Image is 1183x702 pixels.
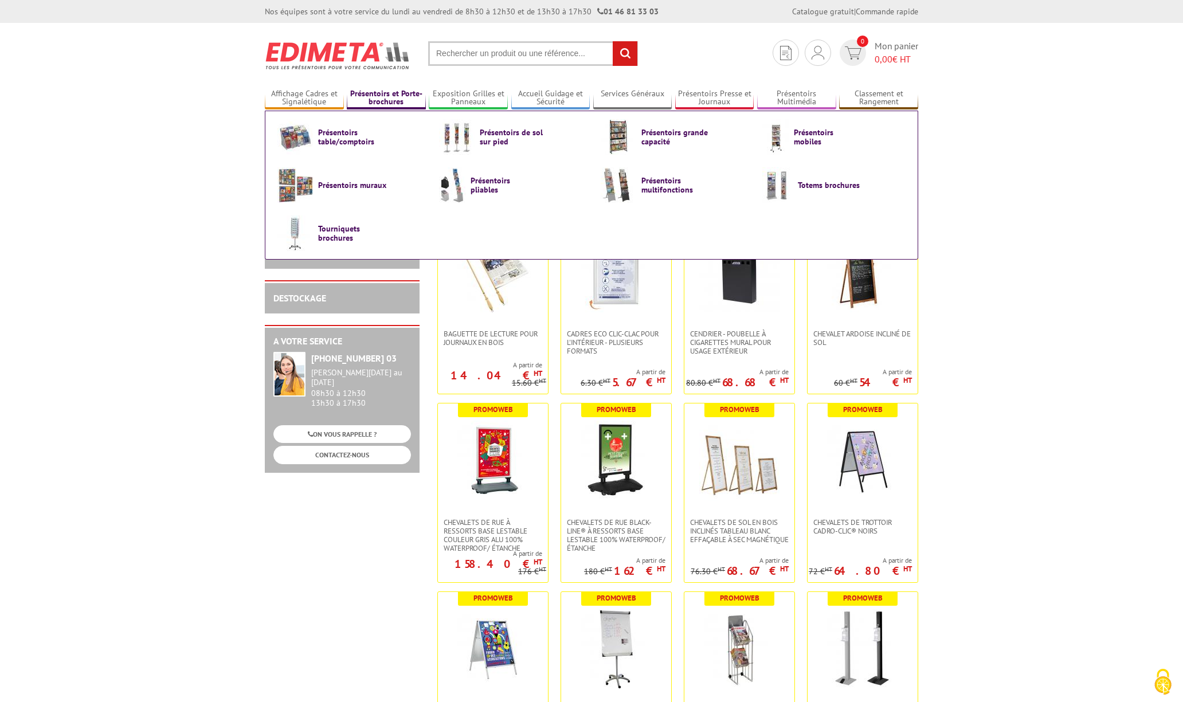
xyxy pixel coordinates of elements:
[762,119,906,155] a: Présentoirs mobiles
[675,89,754,108] a: Présentoirs Presse et Journaux
[843,405,883,414] b: Promoweb
[657,564,665,574] sup: HT
[567,518,665,552] span: Chevalets de rue Black-Line® à ressorts base lestable 100% WATERPROOF/ Étanche
[856,6,918,17] a: Commande rapide
[584,567,612,576] p: 180 €
[713,377,720,385] sup: HT
[718,565,725,573] sup: HT
[534,368,542,378] sup: HT
[473,593,513,603] b: Promoweb
[581,367,665,377] span: A partir de
[762,167,906,203] a: Totems brochures
[311,368,411,407] div: 08h30 à 12h30 13h30 à 17h30
[875,53,918,66] span: € HT
[273,446,411,464] a: CONTACTEZ-NOUS
[265,89,344,108] a: Affichage Cadres et Signalétique
[699,609,779,689] img: Distributeur de journaux et magazines 2 bacs grande capacité
[834,367,912,377] span: A partir de
[822,232,903,312] img: Chevalet Ardoise incliné de sol
[843,593,883,603] b: Promoweb
[277,167,313,203] img: Présentoirs muraux
[808,518,918,535] a: Chevalets de trottoir Cadro-Clic® Noirs
[597,593,636,603] b: Promoweb
[273,336,411,347] h2: A votre service
[794,128,863,146] span: Présentoirs mobiles
[593,89,672,108] a: Services Généraux
[265,34,411,77] img: Edimeta
[834,567,912,574] p: 64.80 €
[813,518,912,535] span: Chevalets de trottoir Cadro-Clic® Noirs
[813,330,912,347] span: Chevalet Ardoise incliné de sol
[318,181,387,190] span: Présentoirs muraux
[875,53,892,65] span: 0,00
[798,181,867,190] span: Totems brochures
[613,41,637,66] input: rechercher
[812,46,824,60] img: devis rapide
[809,567,832,576] p: 72 €
[277,215,421,251] a: Tourniquets brochures
[539,565,546,573] sup: HT
[311,368,411,387] div: [PERSON_NAME][DATE] au [DATE]
[444,330,542,347] span: Baguette de lecture pour journaux en bois
[512,379,546,387] p: 15.60 €
[699,232,779,312] img: CENDRIER - POUBELLE À CIGARETTES MURAL POUR USAGE EXTÉRIEUR
[762,167,793,203] img: Totems brochures
[825,565,832,573] sup: HT
[720,593,759,603] b: Promoweb
[584,556,665,565] span: A partir de
[757,89,836,108] a: Présentoirs Multimédia
[684,330,794,355] a: CENDRIER - POUBELLE À CIGARETTES MURAL POUR USAGE EXTÉRIEUR
[428,41,638,66] input: Rechercher un produit ou une référence...
[657,375,665,385] sup: HT
[792,6,918,17] div: |
[576,232,656,312] img: Cadres Eco Clic-Clac pour l'intérieur - Plusieurs formats
[601,167,744,203] a: Présentoirs multifonctions
[762,119,789,155] img: Présentoirs mobiles
[265,6,659,17] div: Nos équipes sont à votre service du lundi au vendredi de 8h30 à 12h30 et de 13h30 à 17h30
[539,377,546,385] sup: HT
[273,292,326,304] a: DESTOCKAGE
[277,119,421,155] a: Présentoirs table/comptoirs
[792,6,854,17] a: Catalogue gratuit
[686,367,789,377] span: A partir de
[444,518,542,552] span: Chevalets de rue à ressorts base lestable couleur Gris Alu 100% waterproof/ étanche
[720,405,759,414] b: Promoweb
[690,330,789,355] span: CENDRIER - POUBELLE À CIGARETTES MURAL POUR USAGE EXTÉRIEUR
[451,372,542,379] p: 14.04 €
[690,518,789,544] span: Chevalets de sol en bois inclinés tableau blanc effaçable à sec magnétique
[453,421,533,501] img: Chevalets de rue à ressorts base lestable couleur Gris Alu 100% waterproof/ étanche
[318,224,387,242] span: Tourniquets brochures
[605,565,612,573] sup: HT
[808,330,918,347] a: Chevalet Ardoise incliné de sol
[601,119,744,155] a: Présentoirs grande capacité
[850,377,857,385] sup: HT
[438,360,542,370] span: A partir de
[699,421,779,501] img: Chevalets de sol en bois inclinés tableau blanc effaçable à sec magnétique
[859,379,912,386] p: 54 €
[429,89,508,108] a: Exposition Grilles et Panneaux
[684,518,794,544] a: Chevalets de sol en bois inclinés tableau blanc effaçable à sec magnétique
[567,330,665,355] span: Cadres Eco Clic-Clac pour l'intérieur - Plusieurs formats
[839,89,918,108] a: Classement et Rangement
[722,379,789,386] p: 68.68 €
[273,352,305,397] img: widget-service.jpg
[439,167,465,203] img: Présentoirs pliables
[518,567,546,576] p: 176 €
[837,40,918,66] a: devis rapide 0 Mon panier 0,00€ HT
[780,564,789,574] sup: HT
[455,560,542,567] p: 158.40 €
[612,379,665,386] p: 5.67 €
[438,549,542,558] span: A partir de
[601,119,636,155] img: Présentoirs grande capacité
[727,567,789,574] p: 68.67 €
[561,330,671,355] a: Cadres Eco Clic-Clac pour l'intérieur - Plusieurs formats
[641,128,710,146] span: Présentoirs grande capacité
[347,89,426,108] a: Présentoirs et Porte-brochures
[277,167,421,203] a: Présentoirs muraux
[318,128,387,146] span: Présentoirs table/comptoirs
[453,609,533,689] img: Chevalets de trottoir porte-message Cadro-Clic® - Plusieurs formats
[686,379,720,387] p: 80.80 €
[534,557,542,567] sup: HT
[453,232,533,312] img: Baguette de lecture pour journaux en bois
[822,421,903,501] img: Chevalets de trottoir Cadro-Clic® Noirs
